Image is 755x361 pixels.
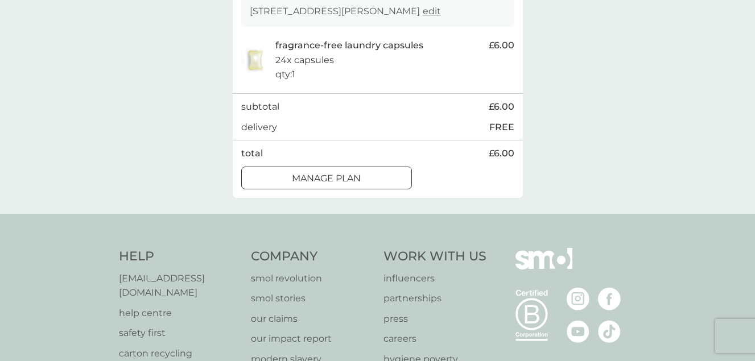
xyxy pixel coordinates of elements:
[119,248,240,265] h4: Help
[383,312,486,326] a: press
[292,171,361,186] p: Manage plan
[251,331,372,346] a: our impact report
[515,248,572,287] img: smol
[383,248,486,265] h4: Work With Us
[598,288,621,310] img: visit the smol Facebook page
[119,326,240,341] a: safety first
[241,99,279,114] p: subtotal
[251,248,372,265] h4: Company
[489,99,514,114] span: £6.00
[489,120,514,135] p: FREE
[598,320,621,343] img: visit the smol Tiktok page
[119,346,240,361] a: carton recycling
[275,53,334,68] p: 24x capsules
[251,312,372,326] a: our claims
[241,146,263,161] p: total
[489,146,514,161] span: £6.00
[119,271,240,300] a: [EMAIL_ADDRESS][DOMAIN_NAME]
[423,6,441,16] a: edit
[241,167,412,189] button: Manage plan
[567,320,589,343] img: visit the smol Youtube page
[383,271,486,286] a: influencers
[383,291,486,306] a: partnerships
[489,38,514,53] span: £6.00
[275,67,295,82] p: qty : 1
[275,38,423,53] p: fragrance-free laundry capsules
[383,331,486,346] a: careers
[119,306,240,321] a: help centre
[251,271,372,286] a: smol revolution
[250,4,441,19] p: [STREET_ADDRESS][PERSON_NAME]
[251,291,372,306] a: smol stories
[241,120,277,135] p: delivery
[567,288,589,310] img: visit the smol Instagram page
